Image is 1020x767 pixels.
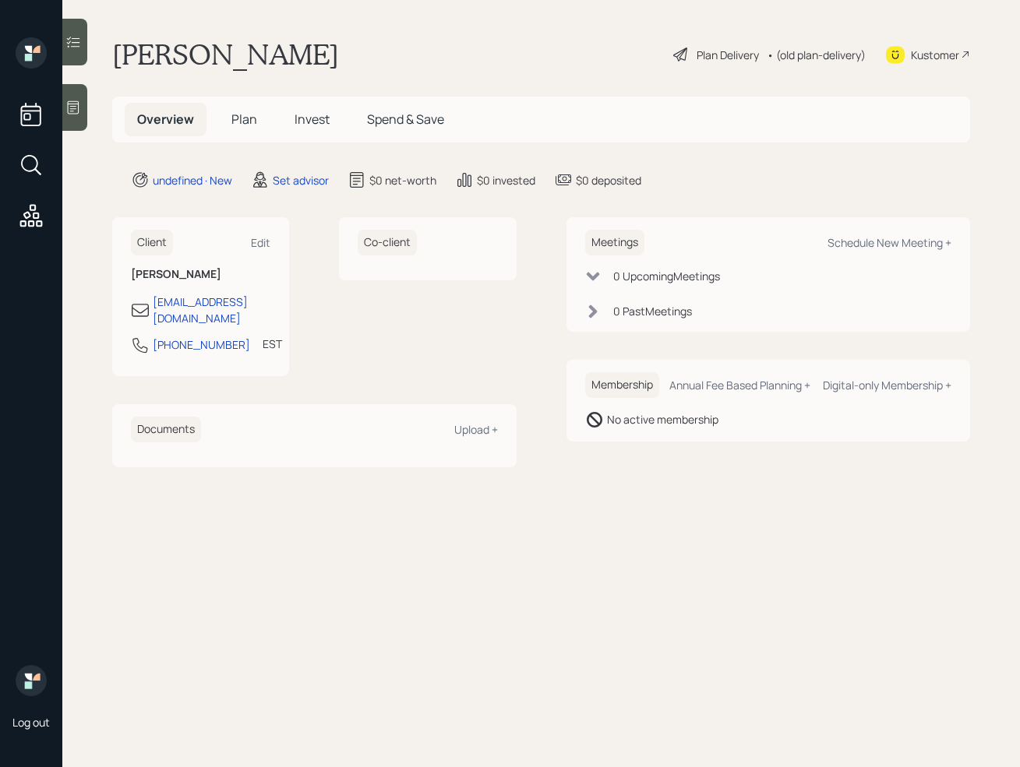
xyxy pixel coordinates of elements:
[131,417,201,442] h6: Documents
[137,111,194,128] span: Overview
[477,172,535,188] div: $0 invested
[12,715,50,730] div: Log out
[112,37,339,72] h1: [PERSON_NAME]
[153,294,270,326] div: [EMAIL_ADDRESS][DOMAIN_NAME]
[828,235,951,250] div: Schedule New Meeting +
[153,336,250,353] div: [PHONE_NUMBER]
[369,172,436,188] div: $0 net-worth
[697,47,759,63] div: Plan Delivery
[295,111,330,128] span: Invest
[231,111,257,128] span: Plan
[669,378,810,392] div: Annual Fee Based Planning +
[358,230,417,255] h6: Co-client
[131,230,173,255] h6: Client
[454,422,498,437] div: Upload +
[607,411,718,427] div: No active membership
[911,47,959,63] div: Kustomer
[251,235,270,250] div: Edit
[367,111,444,128] span: Spend & Save
[16,665,47,696] img: retirable_logo.png
[585,372,659,398] h6: Membership
[273,172,329,188] div: Set advisor
[153,172,232,188] div: undefined · New
[263,336,282,352] div: EST
[131,268,270,281] h6: [PERSON_NAME]
[576,172,641,188] div: $0 deposited
[585,230,644,255] h6: Meetings
[823,378,951,392] div: Digital-only Membership +
[613,268,720,284] div: 0 Upcoming Meeting s
[767,47,866,63] div: • (old plan-delivery)
[613,303,692,319] div: 0 Past Meeting s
